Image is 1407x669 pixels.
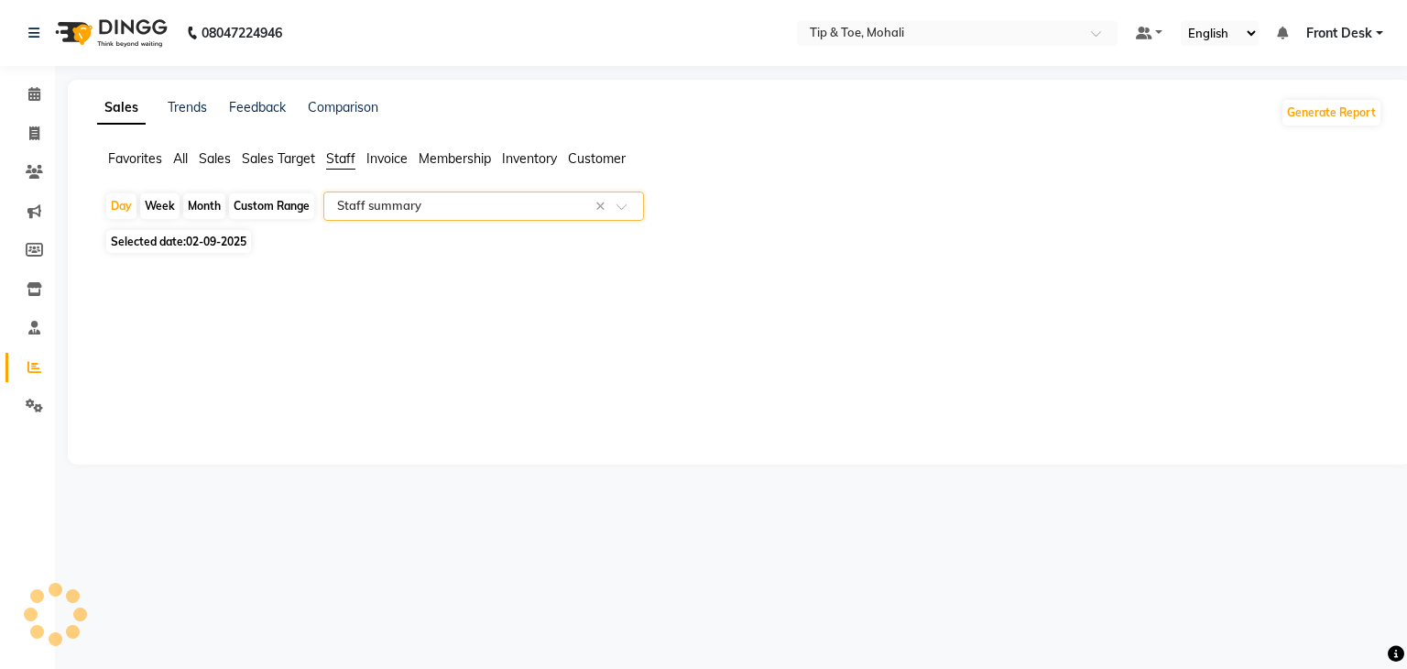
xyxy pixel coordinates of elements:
[168,99,207,115] a: Trends
[242,150,315,167] span: Sales Target
[229,99,286,115] a: Feedback
[326,150,355,167] span: Staff
[229,193,314,219] div: Custom Range
[502,150,557,167] span: Inventory
[1282,100,1380,126] button: Generate Report
[183,193,225,219] div: Month
[106,193,136,219] div: Day
[199,150,231,167] span: Sales
[366,150,408,167] span: Invoice
[186,235,246,248] span: 02-09-2025
[568,150,626,167] span: Customer
[1306,24,1372,43] span: Front Desk
[173,150,188,167] span: All
[595,197,611,216] span: Clear all
[106,230,251,253] span: Selected date:
[140,193,180,219] div: Week
[97,92,146,125] a: Sales
[47,7,172,59] img: logo
[108,150,162,167] span: Favorites
[308,99,378,115] a: Comparison
[202,7,282,59] b: 08047224946
[419,150,491,167] span: Membership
